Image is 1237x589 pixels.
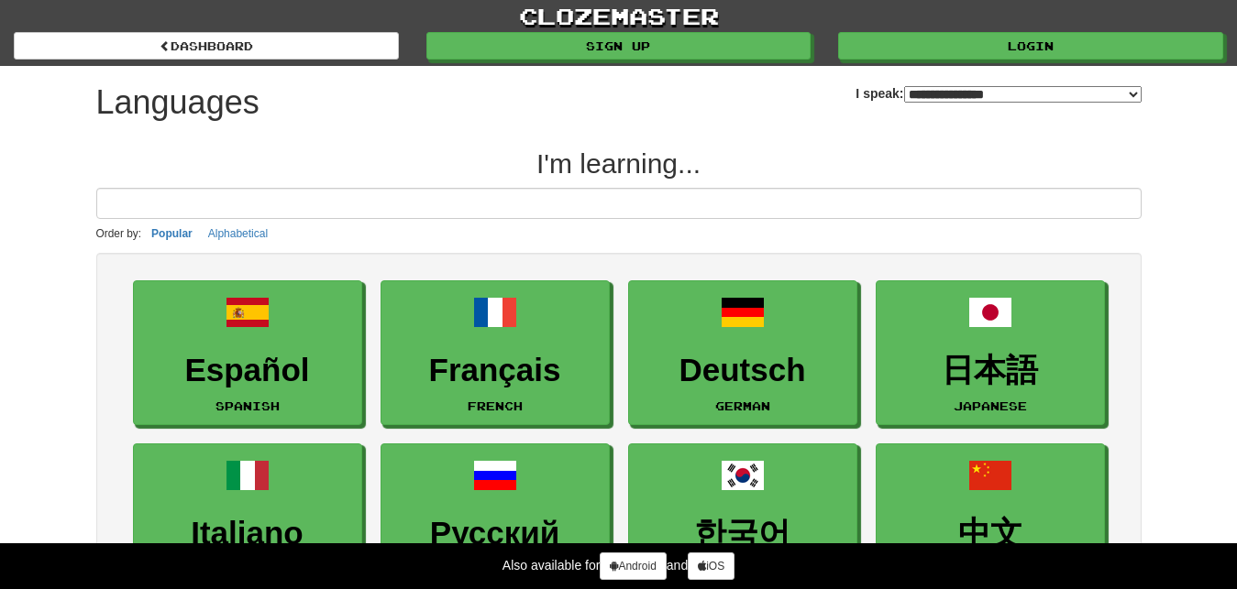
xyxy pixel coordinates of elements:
h3: Français [391,353,600,388]
a: DeutschGerman [628,280,857,426]
button: Alphabetical [203,224,273,244]
h3: 日本語 [886,353,1095,388]
small: Order by: [96,227,142,240]
h3: Deutsch [638,353,847,388]
a: 한국어[DEMOGRAPHIC_DATA] [628,443,857,589]
h3: 中文 [886,516,1095,551]
button: Popular [146,224,198,244]
h3: Español [143,353,352,388]
a: FrançaisFrench [381,280,610,426]
a: iOS [688,552,734,580]
h3: Italiano [143,516,352,551]
a: 日本語Japanese [876,280,1105,426]
a: EspañolSpanish [133,280,362,426]
h3: Русский [391,516,600,551]
small: French [468,399,523,412]
a: 中文Mandarin Chinese [876,443,1105,589]
label: I speak: [856,84,1141,103]
a: Sign up [426,32,812,60]
a: Android [600,552,666,580]
a: dashboard [14,32,399,60]
a: ItalianoItalian [133,443,362,589]
h1: Languages [96,84,260,121]
select: I speak: [904,86,1142,103]
a: Login [838,32,1223,60]
h3: 한국어 [638,516,847,551]
small: Spanish [215,399,280,412]
small: Japanese [954,399,1027,412]
a: РусскийRussian [381,443,610,589]
h2: I'm learning... [96,148,1142,179]
small: German [715,399,770,412]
